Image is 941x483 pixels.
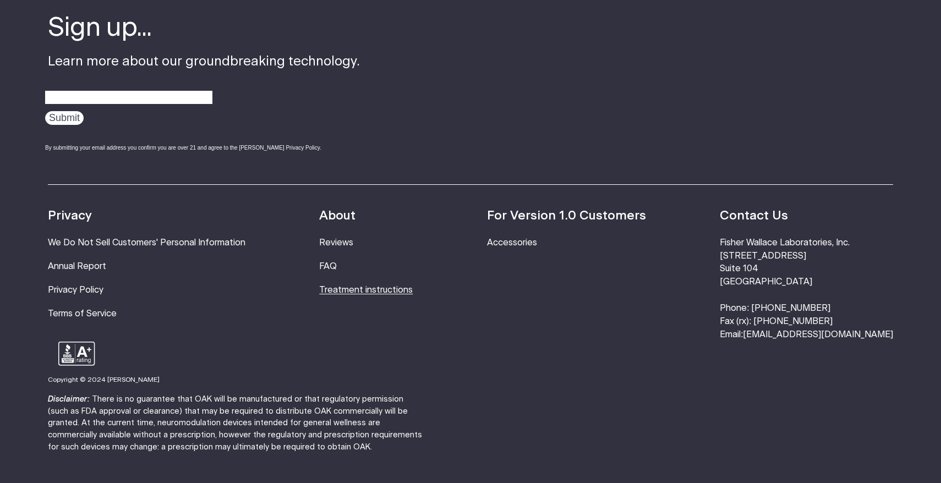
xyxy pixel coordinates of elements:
a: FAQ [319,262,337,271]
a: Accessories [487,238,537,247]
strong: Privacy [48,210,92,222]
strong: About [319,210,355,222]
input: Submit [45,111,84,125]
strong: Disclaimer: [48,395,90,403]
strong: For Version 1.0 Customers [487,210,646,222]
a: Reviews [319,238,353,247]
strong: Contact Us [720,210,788,222]
a: Treatment instructions [319,286,413,294]
h4: Sign up... [48,11,360,46]
p: There is no guarantee that OAK will be manufactured or that regulatory permission (such as FDA ap... [48,393,422,453]
div: By submitting your email address you confirm you are over 21 and agree to the [PERSON_NAME] Priva... [45,144,360,152]
a: We Do Not Sell Customers' Personal Information [48,238,245,247]
div: Learn more about our groundbreaking technology. [48,11,360,162]
a: Privacy Policy [48,286,103,294]
a: Annual Report [48,262,106,271]
a: Terms of Service [48,309,117,318]
li: Fisher Wallace Laboratories, Inc. [STREET_ADDRESS] Suite 104 [GEOGRAPHIC_DATA] Phone: [PHONE_NUMB... [720,237,893,342]
a: [EMAIL_ADDRESS][DOMAIN_NAME] [743,330,893,339]
small: Copyright © 2024 [PERSON_NAME] [48,376,160,383]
